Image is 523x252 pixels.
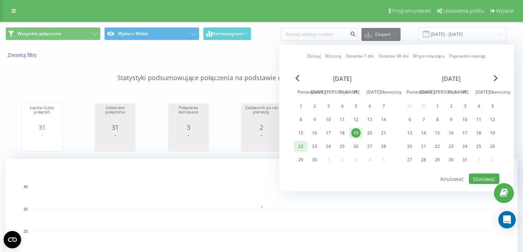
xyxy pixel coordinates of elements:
[308,101,321,112] div: Wt. 2 września 2025 r.
[458,141,472,152] div: Pt 24 paź 2025
[435,143,440,149] font: 22
[340,143,345,149] font: 25
[486,128,499,139] div: Niedziela, 19 października 2025 r.
[335,114,349,125] div: Czw., 11 września 2025 r.
[472,101,486,112] div: Sobota, 4 października 2025
[490,130,495,136] font: 19
[363,128,377,139] div: Sobota, 20 września 2025
[309,87,320,98] abbr: Wtorek
[24,185,28,189] text: 40
[170,131,207,153] div: Wykres.
[417,154,430,165] div: Wt. 28 paź 2025
[308,114,321,125] div: Wt. 9 września 2025 r.
[403,128,417,139] div: Poniedziałek, 13 października 2025
[478,103,480,109] font: 4
[308,141,321,152] div: Wt. 23 września 2025 r.
[436,174,468,184] button: Anulować
[367,143,372,149] font: 27
[353,143,358,149] font: 26
[413,53,445,59] font: W tym miesiącu
[406,89,433,95] font: Poniedziałek
[312,157,317,163] font: 30
[472,114,486,125] div: Sobota, 11 października 2025 r.
[442,75,461,83] font: [DATE]
[5,27,101,40] button: Wszystkie połączenia
[326,116,331,123] font: 10
[346,53,374,59] font: Ostatnie 7 dni
[104,27,199,40] button: Wybierz Widok
[325,53,341,59] font: Wczoraj
[297,89,324,95] font: Poniedziałek
[380,89,401,95] font: Słoneczny
[294,101,308,112] div: Poniedziałek, 1 września 2025 r.
[407,157,412,163] font: 27
[369,103,371,109] font: 6
[112,123,119,132] font: 31
[403,154,417,165] div: Poniedziałek, 27 października 2025
[463,89,467,95] font: Pt
[418,87,429,98] abbr: Wtorek
[417,128,430,139] div: Wt. 14 paź 2025
[118,30,148,37] font: Wybierz Widok
[430,101,444,112] div: śr. 1 paź 2025
[375,31,390,37] font: Eksport
[446,87,457,98] abbr: Czwartek
[24,207,28,211] text: 30
[260,123,263,132] font: 2
[486,114,499,125] div: Niedziela, 12 października 2025 r.
[335,128,349,139] div: Czw., 18 września 2025 r.
[187,123,190,132] font: 3
[294,154,308,165] div: Poniedziałek, 29 września 2025 r.
[435,130,440,136] font: 15
[203,27,251,40] button: Harmonogram
[417,141,430,152] div: Wt. 21 paź 2025
[295,75,300,82] span: Poprzedni miesiąc
[444,101,458,112] div: Czw., 2 paź 2025
[450,116,453,123] font: 9
[449,143,454,149] font: 23
[377,114,390,125] div: Niedziela, 14 września 2025 r.
[392,8,431,14] font: Program poleceń
[8,52,37,58] font: Zresetuj filtry
[340,130,345,136] font: 18
[381,130,386,136] font: 21
[475,89,490,95] font: [DATE]
[326,130,331,136] font: 17
[361,28,401,41] button: Eksport
[430,141,444,152] div: śr. 22 paź 2025
[294,141,308,152] div: Poniedziałek, 22 września 2025 r.
[469,174,499,184] button: Stosować
[30,105,54,115] font: Łączna liczba połączeń
[294,128,308,139] div: Poniedziałek, 15 września 2025
[436,116,439,123] font: 8
[436,103,439,109] font: 1
[444,154,458,165] div: Czw., 30 paź 2025
[326,143,331,149] font: 24
[476,143,481,149] font: 25
[339,89,348,95] font: Czw
[355,103,357,109] font: 5
[298,130,303,136] font: 15
[295,87,306,98] abbr: Poniedziałek
[363,101,377,112] div: Sobota, 6 września 2025
[444,141,458,152] div: Czw., 23 paź 2025
[476,116,481,123] font: 11
[366,89,381,95] font: [DATE]
[325,89,360,95] font: [PERSON_NAME]
[337,87,348,98] abbr: Czwartek
[17,30,61,37] font: Wszystkie połączenia
[38,123,46,132] font: 31
[321,128,335,139] div: śr. 17 wrz. 2025
[97,131,133,153] svg: Wykres.
[462,143,467,149] font: 24
[449,53,486,59] font: Poprzedni miesiąc
[367,130,372,136] font: 20
[381,143,386,149] font: 28
[403,114,417,125] div: Poniedziałek, 6 października 2025 r.
[281,28,358,41] input: Szukaj według numeru
[245,105,278,115] font: Zadzwonili po raz pierwszy.
[308,128,321,139] div: Wt. 16 września 2025 r.
[313,116,316,123] font: 9
[243,131,280,153] div: Wykres.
